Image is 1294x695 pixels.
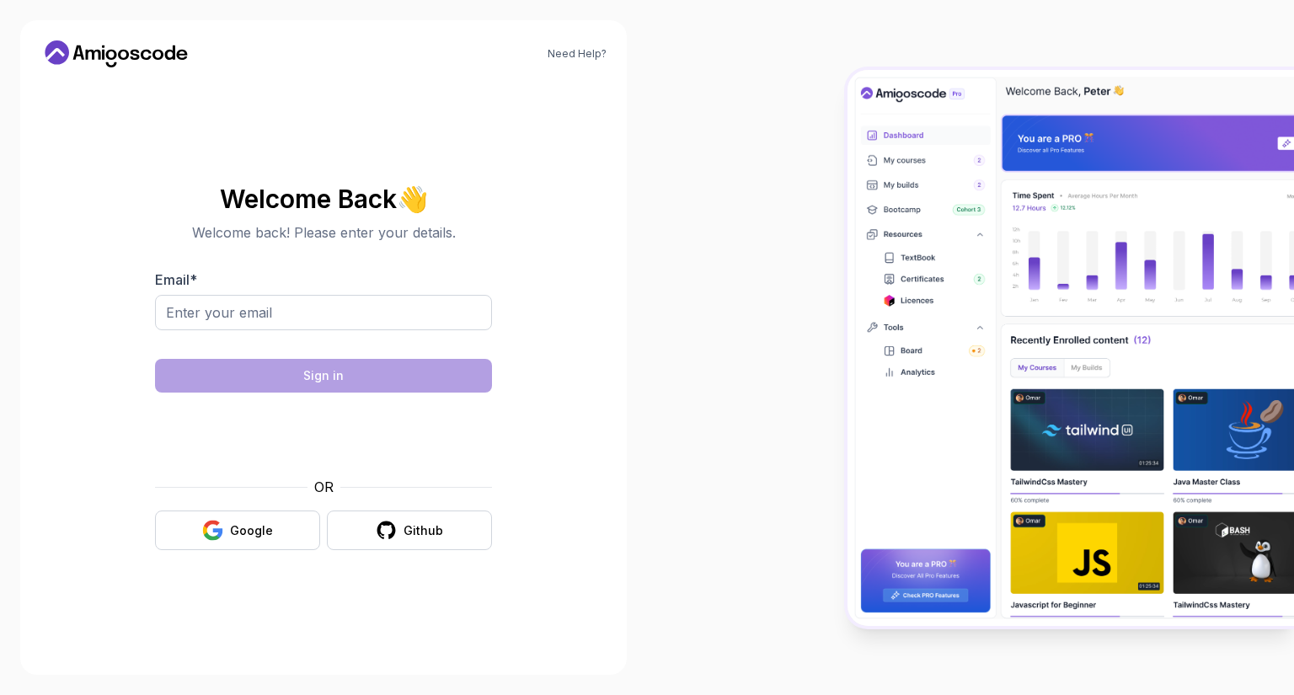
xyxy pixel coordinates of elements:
label: Email * [155,271,197,288]
button: Sign in [155,359,492,393]
a: Need Help? [548,47,607,61]
div: Sign in [303,367,344,384]
h2: Welcome Back [155,185,492,212]
img: Amigoscode Dashboard [848,70,1294,626]
span: 👋 [397,185,428,212]
iframe: Widget containing checkbox for hCaptcha security challenge [196,403,451,467]
div: Google [230,522,273,539]
button: Github [327,511,492,550]
button: Google [155,511,320,550]
p: OR [314,477,334,497]
div: Github [404,522,443,539]
p: Welcome back! Please enter your details. [155,222,492,243]
input: Enter your email [155,295,492,330]
a: Home link [40,40,192,67]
